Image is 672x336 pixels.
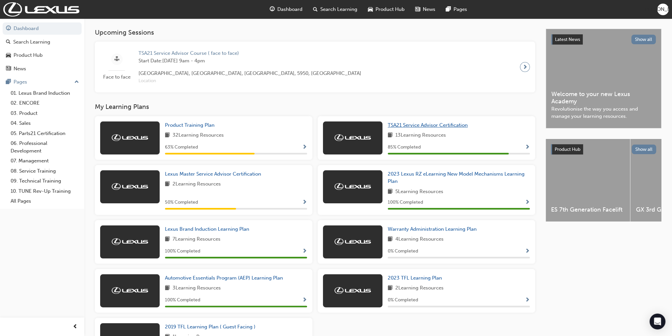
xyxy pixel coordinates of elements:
img: Trak [112,183,148,190]
span: 0 % Completed [388,296,418,304]
a: 02. ENCORE [8,98,82,108]
img: Trak [335,134,371,141]
a: car-iconProduct Hub [363,3,410,16]
img: Trak [335,287,371,294]
div: Open Intercom Messenger [650,314,665,329]
span: 3 Learning Resources [173,284,221,292]
a: pages-iconPages [441,3,472,16]
a: 06. Professional Development [8,138,82,156]
a: Search Learning [3,36,82,48]
span: Show Progress [525,200,530,206]
span: Lexus Brand Induction Learning Plan [165,226,249,232]
a: search-iconSearch Learning [308,3,363,16]
button: Show Progress [302,296,307,304]
a: 10. TUNE Rev-Up Training [8,186,82,196]
span: [GEOGRAPHIC_DATA], [GEOGRAPHIC_DATA], [GEOGRAPHIC_DATA], 5950, [GEOGRAPHIC_DATA] [138,70,361,77]
button: Show Progress [525,247,530,255]
span: search-icon [313,5,318,14]
a: News [3,63,82,75]
span: 0 % Completed [388,248,418,255]
button: Show Progress [302,247,307,255]
a: guage-iconDashboard [264,3,308,16]
span: book-icon [388,188,393,196]
span: Pages [454,6,467,13]
span: 63 % Completed [165,144,198,151]
button: Show Progress [525,143,530,151]
span: 100 % Completed [388,199,423,206]
span: pages-icon [446,5,451,14]
a: 2019 TFL Learning Plan ( Guest Facing ) [165,323,258,331]
a: Face to faceTSA21 Service Advisor Course ( face to face)Start Date:[DATE] 9am - 4pm[GEOGRAPHIC_DA... [100,47,530,87]
span: Automotive Essentials Program (AEP) Learning Plan [165,275,283,281]
a: Latest NewsShow all [551,34,656,45]
a: news-iconNews [410,3,441,16]
span: 5 Learning Resources [395,188,443,196]
a: Product HubShow all [551,144,656,155]
a: Lexus Master Service Advisor Certification [165,170,264,178]
a: ES 7th Generation Facelift [546,139,630,221]
span: car-icon [368,5,373,14]
span: 32 Learning Resources [173,131,224,140]
a: All Pages [8,196,82,206]
a: TSA21 Service Advisor Certification [388,121,470,129]
a: Product Training Plan [165,121,217,129]
span: Product Hub [376,6,405,13]
a: Dashboard [3,22,82,35]
span: 50 % Completed [165,199,198,206]
span: book-icon [165,180,170,188]
span: sessionType_FACE_TO_FACE-icon [114,55,119,63]
span: guage-icon [270,5,275,14]
a: 08. Service Training [8,166,82,176]
span: Warranty Administration Learning Plan [388,226,477,232]
a: 2023 Lexus RZ eLearning New Model Mechanisms Learning Plan [388,170,530,185]
a: Latest NewsShow allWelcome to your new Lexus AcademyRevolutionise the way you access and manage y... [546,29,661,128]
a: 05. Parts21 Certification [8,128,82,139]
span: Show Progress [302,200,307,206]
button: Show Progress [525,296,530,304]
a: 01. Lexus Brand Induction [8,88,82,98]
button: DashboardSearch LearningProduct HubNews [3,21,82,76]
span: guage-icon [6,26,11,32]
button: Pages [3,76,82,88]
span: News [423,6,435,13]
span: Product Training Plan [165,122,215,128]
span: Latest News [555,37,580,42]
span: car-icon [6,52,11,58]
span: TSA21 Service Advisor Course ( face to face) [138,50,361,57]
button: Show Progress [302,198,307,207]
span: Show Progress [302,145,307,151]
span: 7 Learning Resources [173,235,220,244]
span: up-icon [74,78,79,86]
span: book-icon [165,284,170,292]
a: 03. Product [8,108,82,118]
span: 100 % Completed [165,296,200,304]
button: Show all [631,35,656,44]
span: pages-icon [6,79,11,85]
span: Start Date: [DATE] 9am - 4pm [138,57,361,65]
a: Lexus Brand Induction Learning Plan [165,225,252,233]
span: news-icon [415,5,420,14]
img: Trak [112,287,148,294]
h3: Upcoming Sessions [95,29,535,36]
span: 13 Learning Resources [395,131,446,140]
span: book-icon [388,131,393,140]
a: Product Hub [3,49,82,61]
span: Lexus Master Service Advisor Certification [165,171,261,177]
img: Trak [3,2,79,17]
img: Trak [335,183,371,190]
span: prev-icon [73,323,78,331]
a: 09. Technical Training [8,176,82,186]
span: Product Hub [555,147,580,152]
div: News [14,65,26,73]
span: Show Progress [525,249,530,254]
span: Show Progress [302,297,307,303]
button: Show all [632,145,656,154]
a: Warranty Administration Learning Plan [388,225,479,233]
a: 04. Sales [8,118,82,128]
span: book-icon [165,235,170,244]
span: TSA21 Service Advisor Certification [388,122,468,128]
div: Product Hub [14,51,43,59]
span: Welcome to your new Lexus Academy [551,90,656,105]
span: Face to face [100,73,133,81]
